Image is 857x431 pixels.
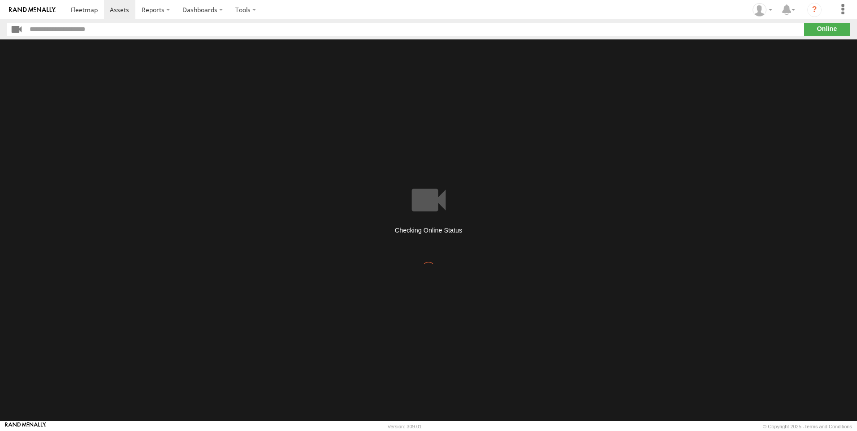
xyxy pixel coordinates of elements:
a: Visit our Website [5,422,46,431]
div: © Copyright 2025 - [763,424,852,429]
div: Barbara Muller [749,3,775,17]
div: Version: 309.01 [388,424,422,429]
img: rand-logo.svg [9,7,56,13]
a: Terms and Conditions [805,424,852,429]
i: ? [807,3,822,17]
